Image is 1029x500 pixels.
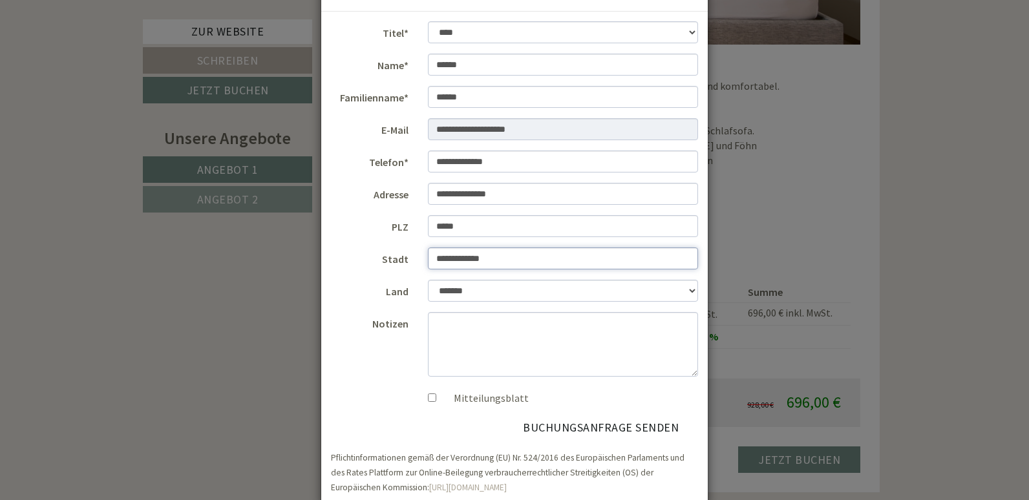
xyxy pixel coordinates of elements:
[331,452,684,493] small: Pflichtinformationen gemäß der Verordnung (EU) Nr. 524/2016 des Europäischen Parlaments und des R...
[19,48,213,61] font: Guten [DATE], wie können wir Ihnen helfen?
[523,420,679,435] font: Buchungsanfrage senden
[321,312,418,331] label: Notizen
[446,342,489,357] font: Senden
[321,118,418,138] label: E-Mail
[321,183,418,202] label: Adresse
[321,280,418,299] label: Land
[321,54,418,73] label: Name*
[227,10,282,32] div: Montag
[426,337,509,363] button: Senden
[321,86,418,105] label: Familienname*
[321,247,418,267] label: Stadt
[19,37,213,48] div: Inso Sonnenheim
[321,21,418,41] label: Titel*
[321,151,418,170] label: Telefon*
[19,63,213,72] small: 21:42
[429,482,507,493] a: [URL][DOMAIN_NAME]
[441,391,529,406] label: Mitteilungsblatt
[321,215,418,234] label: PLZ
